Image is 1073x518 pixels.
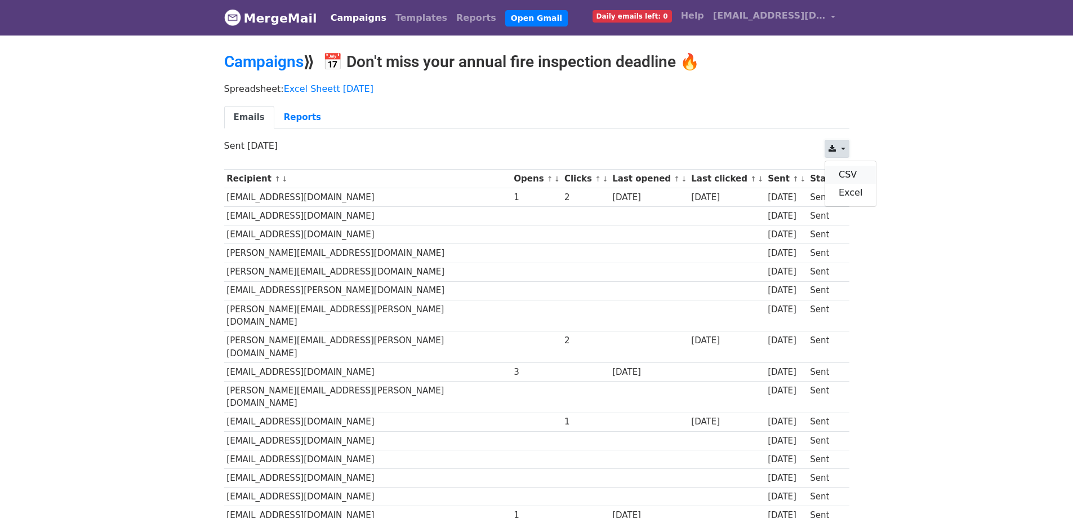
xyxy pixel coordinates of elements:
[768,384,805,397] div: [DATE]
[224,83,849,95] p: Spreadsheet:
[562,170,609,188] th: Clicks
[750,175,756,183] a: ↑
[807,188,843,207] td: Sent
[326,7,391,29] a: Campaigns
[609,170,688,188] th: Last opened
[224,9,241,26] img: MergeMail logo
[768,228,805,241] div: [DATE]
[758,175,764,183] a: ↓
[807,450,843,468] td: Sent
[807,468,843,487] td: Sent
[691,191,762,204] div: [DATE]
[807,244,843,263] td: Sent
[768,453,805,466] div: [DATE]
[807,281,843,300] td: Sent
[595,175,601,183] a: ↑
[547,175,553,183] a: ↑
[505,10,568,26] a: Open Gmail
[768,265,805,278] div: [DATE]
[224,188,511,207] td: [EMAIL_ADDRESS][DOMAIN_NAME]
[224,52,304,71] a: Campaigns
[709,5,840,31] a: [EMAIL_ADDRESS][DOMAIN_NAME]
[514,366,559,379] div: 3
[224,488,511,506] td: [EMAIL_ADDRESS][DOMAIN_NAME]
[807,300,843,331] td: Sent
[681,175,687,183] a: ↓
[768,247,805,260] div: [DATE]
[768,303,805,316] div: [DATE]
[807,413,843,431] td: Sent
[564,415,607,428] div: 1
[284,83,373,94] a: Excel Sheett [DATE]
[807,488,843,506] td: Sent
[554,175,560,183] a: ↓
[224,170,511,188] th: Recipient
[691,415,762,428] div: [DATE]
[691,334,762,347] div: [DATE]
[825,166,876,184] a: CSV
[768,334,805,347] div: [DATE]
[807,362,843,381] td: Sent
[807,225,843,244] td: Sent
[274,175,281,183] a: ↑
[807,331,843,363] td: Sent
[224,6,317,30] a: MergeMail
[224,362,511,381] td: [EMAIL_ADDRESS][DOMAIN_NAME]
[224,106,274,129] a: Emails
[224,431,511,450] td: [EMAIL_ADDRESS][DOMAIN_NAME]
[224,468,511,487] td: [EMAIL_ADDRESS][DOMAIN_NAME]
[676,5,709,27] a: Help
[792,175,799,183] a: ↑
[807,382,843,413] td: Sent
[224,382,511,413] td: [PERSON_NAME][EMAIL_ADDRESS][PERSON_NAME][DOMAIN_NAME]
[564,191,607,204] div: 2
[588,5,676,27] a: Daily emails left: 0
[1017,464,1073,518] iframe: Chat Widget
[768,284,805,297] div: [DATE]
[713,9,826,23] span: [EMAIL_ADDRESS][DOMAIN_NAME]
[452,7,501,29] a: Reports
[224,225,511,244] td: [EMAIL_ADDRESS][DOMAIN_NAME]
[593,10,672,23] span: Daily emails left: 0
[768,435,805,448] div: [DATE]
[511,170,562,188] th: Opens
[674,175,680,183] a: ↑
[274,106,331,129] a: Reports
[612,366,685,379] div: [DATE]
[391,7,452,29] a: Templates
[224,52,849,72] h2: ⟫ 📅 Don't miss your annual fire inspection deadline 🔥
[612,191,685,204] div: [DATE]
[224,331,511,363] td: [PERSON_NAME][EMAIL_ADDRESS][PERSON_NAME][DOMAIN_NAME]
[224,450,511,468] td: [EMAIL_ADDRESS][DOMAIN_NAME]
[800,175,806,183] a: ↓
[514,191,559,204] div: 1
[807,431,843,450] td: Sent
[224,263,511,281] td: [PERSON_NAME][EMAIL_ADDRESS][DOMAIN_NAME]
[807,263,843,281] td: Sent
[807,207,843,225] td: Sent
[224,281,511,300] td: [EMAIL_ADDRESS][PERSON_NAME][DOMAIN_NAME]
[768,366,805,379] div: [DATE]
[825,184,876,202] a: Excel
[224,140,849,152] p: Sent [DATE]
[768,472,805,485] div: [DATE]
[224,244,511,263] td: [PERSON_NAME][EMAIL_ADDRESS][DOMAIN_NAME]
[564,334,607,347] div: 2
[768,490,805,503] div: [DATE]
[602,175,608,183] a: ↓
[282,175,288,183] a: ↓
[689,170,765,188] th: Last clicked
[224,207,511,225] td: [EMAIL_ADDRESS][DOMAIN_NAME]
[768,191,805,204] div: [DATE]
[807,170,843,188] th: Status
[768,415,805,428] div: [DATE]
[768,210,805,223] div: [DATE]
[765,170,807,188] th: Sent
[224,413,511,431] td: [EMAIL_ADDRESS][DOMAIN_NAME]
[224,300,511,331] td: [PERSON_NAME][EMAIL_ADDRESS][PERSON_NAME][DOMAIN_NAME]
